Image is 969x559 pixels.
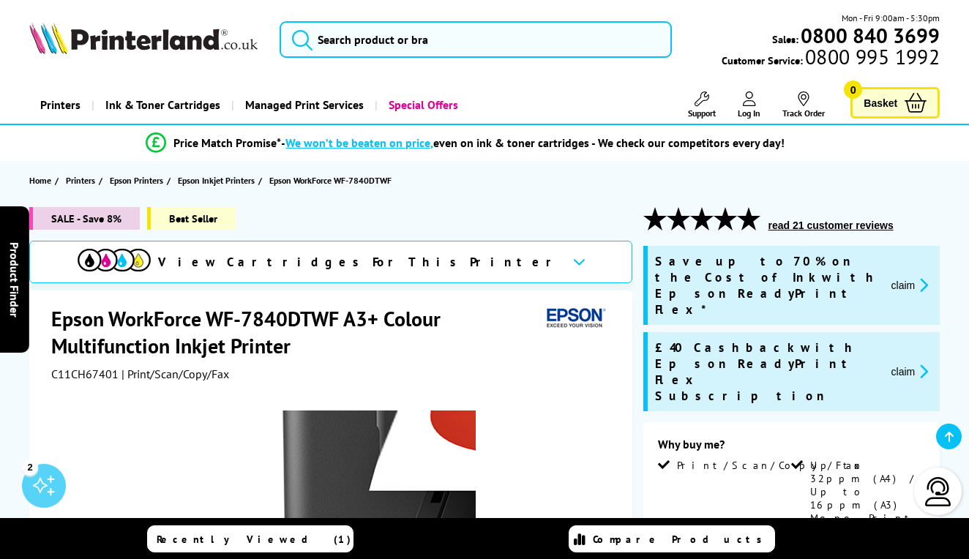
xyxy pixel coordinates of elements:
[178,173,255,188] span: Epson Inkjet Printers
[173,135,281,150] span: Price Match Promise*
[772,32,798,46] span: Sales:
[91,86,231,124] a: Ink & Toner Cartridges
[887,277,933,293] button: promo-description
[29,22,258,54] img: Printerland Logo
[29,207,140,230] span: SALE - Save 8%
[178,173,258,188] a: Epson Inkjet Printers
[864,93,897,113] span: Basket
[147,207,236,230] span: Best Seller
[658,437,926,459] div: Why buy me?
[66,173,95,188] span: Printers
[285,135,433,150] span: We won’t be beaten on price,
[842,11,940,25] span: Mon - Fri 9:00am - 5:30pm
[158,254,561,270] span: View Cartridges For This Printer
[803,50,940,64] span: 0800 995 1992
[924,477,953,506] img: user-headset-light.svg
[280,21,672,58] input: Search product or bra
[887,363,933,380] button: promo-description
[110,173,167,188] a: Epson Printers
[655,253,880,318] span: Save up to 70% on the Cost of Ink with Epson ReadyPrint Flex*
[850,87,940,119] a: Basket 0
[51,367,119,381] span: C11CH67401
[22,459,38,475] div: 2
[677,459,865,472] span: Print/Scan/Copy/Fax
[375,86,469,124] a: Special Offers
[7,130,924,156] li: modal_Promise
[147,525,353,552] a: Recently Viewed (1)
[801,22,940,49] b: 0800 840 3699
[157,533,351,546] span: Recently Viewed (1)
[7,242,22,318] span: Product Finder
[269,175,392,186] span: Epson WorkForce WF-7840DTWF
[782,91,825,119] a: Track Order
[810,459,922,525] span: Up to 32ppm (A4) / Up to 16ppm (A3) Mono Print
[655,339,880,404] span: £40 Cashback with Epson ReadyPrint Flex Subscription
[738,91,760,119] a: Log In
[593,533,770,546] span: Compare Products
[569,525,775,552] a: Compare Products
[844,80,862,99] span: 0
[29,22,261,57] a: Printerland Logo
[281,135,785,150] div: - even on ink & toner cartridges - We check our competitors every day!
[231,86,375,124] a: Managed Print Services
[110,173,163,188] span: Epson Printers
[51,305,541,359] h1: Epson WorkForce WF-7840DTWF A3+ Colour Multifunction Inkjet Printer
[66,173,99,188] a: Printers
[29,173,51,188] span: Home
[738,108,760,119] span: Log In
[688,91,716,119] a: Support
[798,29,940,42] a: 0800 840 3699
[78,249,151,271] img: cmyk-icon.svg
[29,86,91,124] a: Printers
[121,367,229,381] span: | Print/Scan/Copy/Fax
[105,86,220,124] span: Ink & Toner Cartridges
[722,50,940,67] span: Customer Service:
[541,305,608,332] img: Epson
[764,219,898,232] button: read 21 customer reviews
[29,173,55,188] a: Home
[688,108,716,119] span: Support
